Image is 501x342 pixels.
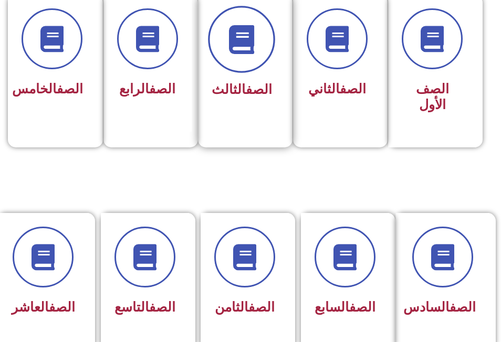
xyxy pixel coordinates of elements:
span: السابع [315,300,375,315]
span: التاسع [114,300,175,315]
span: الثامن [215,300,275,315]
a: الصف [450,300,476,315]
span: الرابع [119,81,175,97]
a: الصف [248,300,275,315]
a: الصف [340,81,366,97]
a: الصف [149,300,175,315]
span: العاشر [12,300,75,315]
a: الصف [149,81,175,97]
span: الثاني [308,81,366,97]
span: الثالث [212,82,272,97]
span: الخامس [12,81,83,97]
a: الصف [246,82,272,97]
span: السادس [403,300,476,315]
span: الصف الأول [416,81,449,112]
a: الصف [349,300,375,315]
a: الصف [57,81,83,97]
a: الصف [49,300,75,315]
